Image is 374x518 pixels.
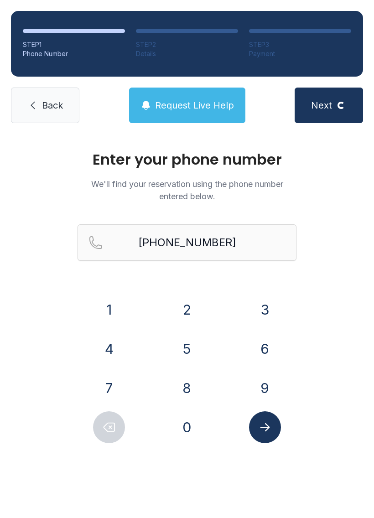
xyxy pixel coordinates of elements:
[171,294,203,326] button: 2
[93,411,125,443] button: Delete number
[23,40,125,49] div: STEP 1
[249,40,351,49] div: STEP 3
[23,49,125,58] div: Phone Number
[93,294,125,326] button: 1
[249,372,281,404] button: 9
[78,178,296,202] p: We'll find your reservation using the phone number entered below.
[93,372,125,404] button: 7
[249,49,351,58] div: Payment
[171,411,203,443] button: 0
[249,294,281,326] button: 3
[93,333,125,365] button: 4
[136,49,238,58] div: Details
[171,333,203,365] button: 5
[249,333,281,365] button: 6
[78,224,296,261] input: Reservation phone number
[311,99,332,112] span: Next
[136,40,238,49] div: STEP 2
[78,152,296,167] h1: Enter your phone number
[42,99,63,112] span: Back
[171,372,203,404] button: 8
[249,411,281,443] button: Submit lookup form
[155,99,234,112] span: Request Live Help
